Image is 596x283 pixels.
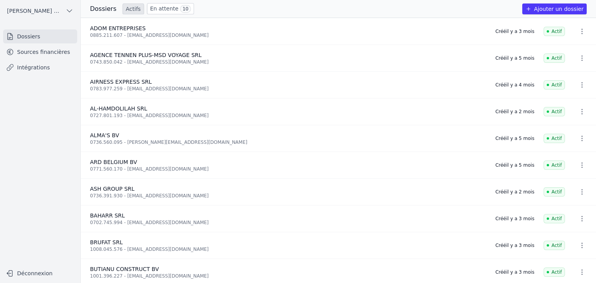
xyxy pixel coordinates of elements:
span: BRUFAT SRL [90,239,123,245]
span: Actif [544,134,565,143]
div: 0736.560.095 - [PERSON_NAME][EMAIL_ADDRESS][DOMAIN_NAME] [90,139,486,145]
span: AGENCE TENNEN PLUS-MSD VOYAGE SRL [90,52,202,58]
div: Créé il y a 3 mois [496,269,534,275]
div: 0702.745.994 - [EMAIL_ADDRESS][DOMAIN_NAME] [90,219,486,226]
div: 0783.977.259 - [EMAIL_ADDRESS][DOMAIN_NAME] [90,86,486,92]
span: Actif [544,187,565,197]
span: ASH GROUP SRL [90,186,135,192]
div: Créé il y a 3 mois [496,216,534,222]
div: Créé il y a 2 mois [496,109,534,115]
div: 0771.560.170 - [EMAIL_ADDRESS][DOMAIN_NAME] [90,166,486,172]
div: 0727.801.193 - [EMAIL_ADDRESS][DOMAIN_NAME] [90,112,486,119]
a: Dossiers [3,29,77,43]
a: Intégrations [3,60,77,74]
div: Créé il y a 5 mois [496,55,534,61]
div: Créé il y a 4 mois [496,82,534,88]
button: [PERSON_NAME] ET PARTNERS SRL [3,5,77,17]
a: En attente 10 [147,3,194,14]
h3: Dossiers [90,4,116,14]
span: Actif [544,80,565,90]
div: Créé il y a 5 mois [496,135,534,141]
span: Actif [544,160,565,170]
span: ARD BELGIUM BV [90,159,137,165]
span: AL-HAMDOLILAH SRL [90,105,147,112]
button: Ajouter un dossier [522,3,587,14]
div: 0743.850.042 - [EMAIL_ADDRESS][DOMAIN_NAME] [90,59,486,65]
span: [PERSON_NAME] ET PARTNERS SRL [7,7,62,15]
span: Actif [544,107,565,116]
span: Actif [544,214,565,223]
span: Actif [544,53,565,63]
span: Actif [544,27,565,36]
div: Créé il y a 5 mois [496,162,534,168]
button: Déconnexion [3,267,77,280]
div: 0885.211.607 - [EMAIL_ADDRESS][DOMAIN_NAME] [90,32,486,38]
div: 1008.045.576 - [EMAIL_ADDRESS][DOMAIN_NAME] [90,246,486,252]
a: Actifs [123,3,144,14]
span: BAHARR SRL [90,212,125,219]
span: AIRNESS EXPRESS SRL [90,79,152,85]
div: 1001.396.227 - [EMAIL_ADDRESS][DOMAIN_NAME] [90,273,486,279]
div: Créé il y a 3 mois [496,28,534,35]
span: Actif [544,267,565,277]
span: ADOM ENTREPRISES [90,25,146,31]
span: ALMA'S BV [90,132,119,138]
span: Actif [544,241,565,250]
div: 0736.391.930 - [EMAIL_ADDRESS][DOMAIN_NAME] [90,193,486,199]
a: Sources financières [3,45,77,59]
span: 10 [180,5,191,13]
div: Créé il y a 2 mois [496,189,534,195]
span: BUTIANU CONSTRUCT BV [90,266,159,272]
div: Créé il y a 3 mois [496,242,534,248]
